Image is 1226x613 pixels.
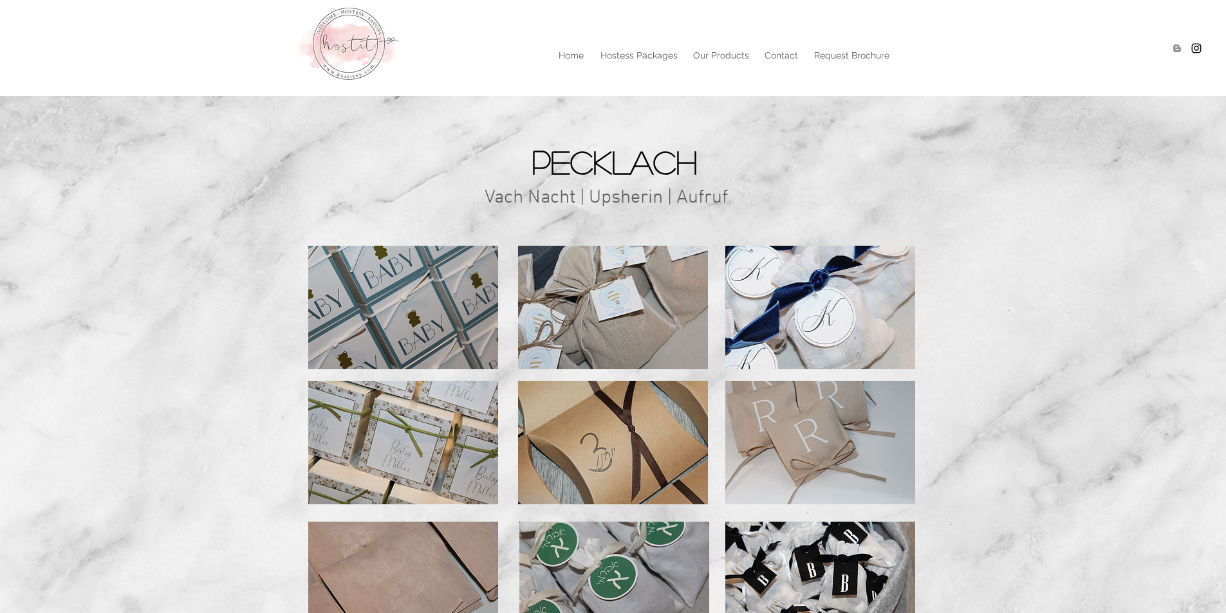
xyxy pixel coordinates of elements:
a: Contact [756,46,806,65]
p: Contact [758,46,804,65]
img: IMG_7991.JPG [308,381,498,504]
img: 54510980_314452135885412_3661866814320895473_n.jpg [725,246,915,369]
span: Vach Nacht | Upsherin | Aufruf [485,186,728,210]
p: Hostess Packages [594,46,684,65]
nav: Site [357,46,898,65]
a: Our Products [685,46,756,65]
a: Home [550,46,592,65]
p: Request Brochure [808,46,896,65]
a: Request Brochure [806,46,898,65]
img: IMG_2190.JPG [518,246,708,369]
a: Hostess Packages [592,46,685,65]
img: IMG_3387.JPG [518,381,708,504]
span: Pecklach [532,145,697,178]
img: IMG_5020.JPG [308,246,498,369]
img: Hostitny [1190,42,1203,55]
p: Home [552,46,590,65]
p: Our Products [687,46,756,65]
img: IMG_4312.JPG [725,381,915,504]
ul: Social Bar [1171,42,1203,55]
img: Blogger [1171,42,1184,55]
